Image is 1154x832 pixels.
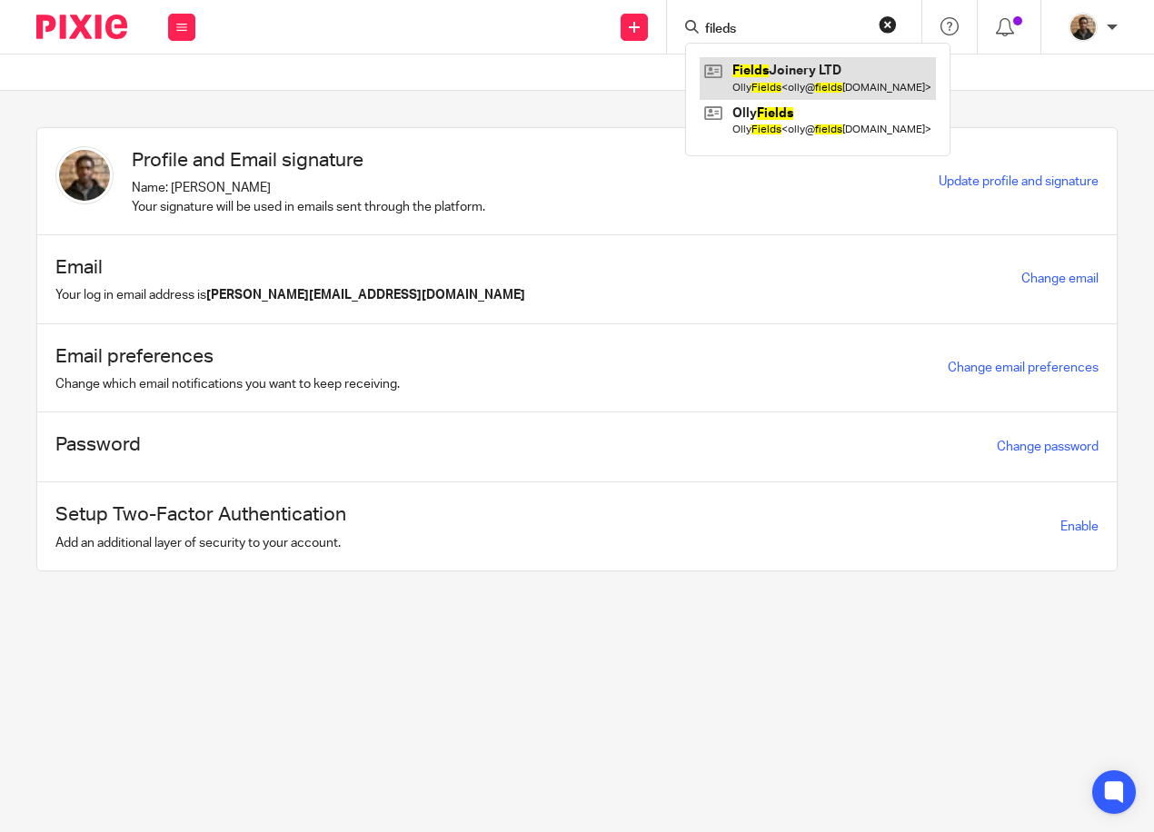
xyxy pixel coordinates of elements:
input: Search [703,22,867,38]
img: WhatsApp%20Image%202025-04-23%20.jpg [1069,13,1098,42]
img: WhatsApp%20Image%202025-04-23%20.jpg [55,146,114,204]
p: Change which email notifications you want to keep receiving. [55,375,400,393]
a: Update profile and signature [939,175,1099,188]
h1: Email [55,253,525,282]
p: Your log in email address is [55,286,525,304]
b: [PERSON_NAME][EMAIL_ADDRESS][DOMAIN_NAME] [206,289,525,302]
h1: Profile and Email signature [132,146,485,174]
h1: Setup Two-Factor Authentication [55,500,346,529]
a: Change email preferences [948,362,1099,374]
a: Change email [1021,272,1099,285]
a: Change password [997,441,1099,453]
p: Add an additional layer of security to your account. [55,534,346,552]
span: Enable [1060,520,1099,533]
button: Clear [879,15,897,34]
img: Pixie [36,15,127,39]
h1: Password [55,431,141,459]
h1: Email preferences [55,342,400,371]
p: Name: [PERSON_NAME] Your signature will be used in emails sent through the platform. [132,179,485,216]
